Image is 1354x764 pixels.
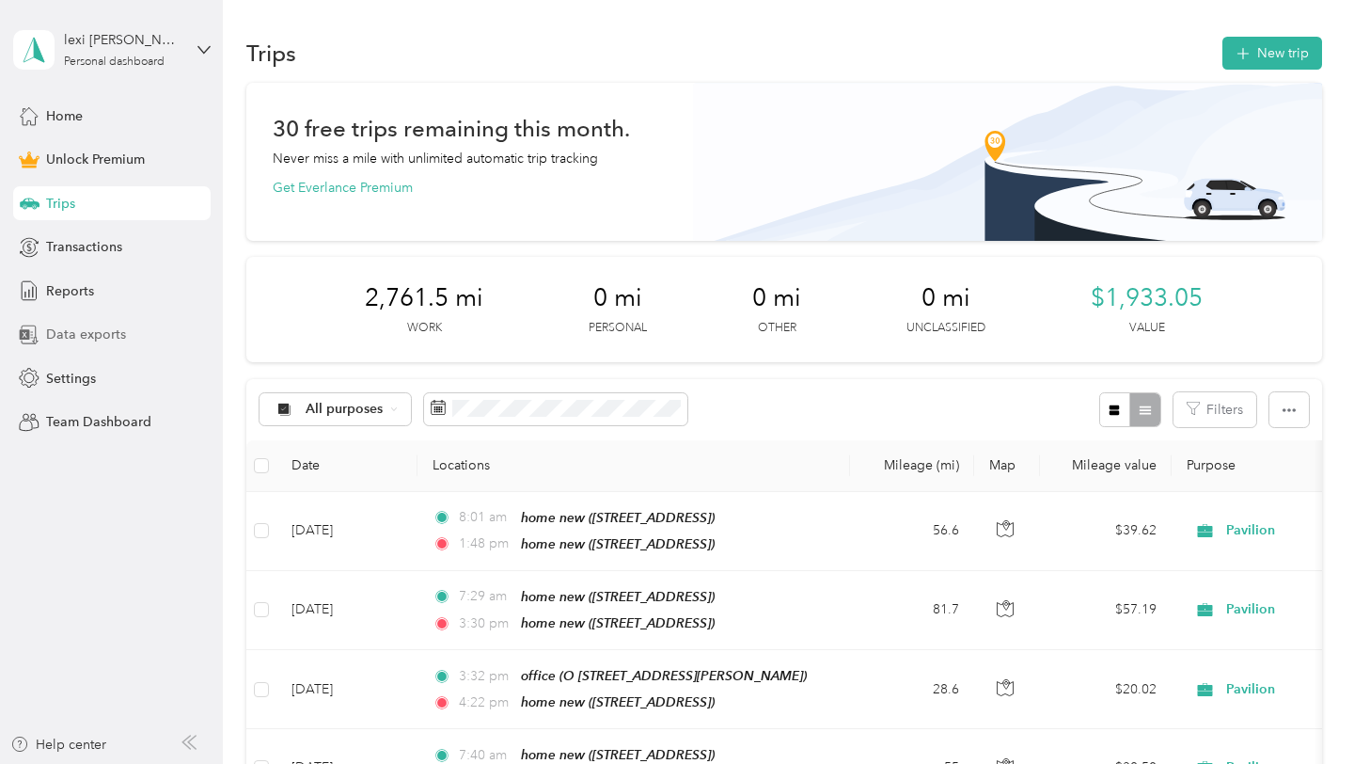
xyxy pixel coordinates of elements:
span: 1:48 pm [459,533,512,554]
span: 0 mi [752,283,801,313]
div: Personal dashboard [64,56,165,68]
span: 8:01 am [459,507,512,528]
td: $57.19 [1040,571,1172,650]
h1: Trips [246,43,296,63]
td: [DATE] [276,650,417,729]
p: Value [1129,320,1165,337]
span: Data exports [46,325,126,344]
button: Get Everlance Premium [273,178,413,198]
span: All purposes [306,403,384,416]
span: 4:22 pm [459,692,512,713]
button: New trip [1222,37,1322,70]
img: Banner [693,83,1322,241]
p: Never miss a mile with unlimited automatic trip tracking [273,149,598,168]
td: [DATE] [276,571,417,650]
span: 2,761.5 mi [365,283,483,313]
span: Team Dashboard [46,412,151,432]
th: Locations [417,440,850,492]
td: 28.6 [850,650,974,729]
p: Personal [589,320,647,337]
h1: 30 free trips remaining this month. [273,119,630,138]
span: Home [46,106,83,126]
span: 3:30 pm [459,613,512,634]
p: Other [758,320,796,337]
td: $20.02 [1040,650,1172,729]
span: home new ([STREET_ADDRESS]) [521,615,715,630]
td: 56.6 [850,492,974,571]
td: $39.62 [1040,492,1172,571]
span: home new ([STREET_ADDRESS]) [521,747,715,762]
span: 7:29 am [459,586,512,607]
span: home new ([STREET_ADDRESS]) [521,536,715,551]
span: 3:32 pm [459,666,512,687]
button: Help center [10,735,106,755]
span: Trips [46,194,75,214]
span: home new ([STREET_ADDRESS]) [521,510,715,525]
span: Transactions [46,237,122,257]
span: home new ([STREET_ADDRESS]) [521,589,715,604]
th: Mileage (mi) [850,440,974,492]
iframe: Everlance-gr Chat Button Frame [1249,659,1354,764]
td: 81.7 [850,571,974,650]
button: Filters [1173,392,1256,427]
th: Mileage value [1040,440,1172,492]
th: Date [276,440,417,492]
td: [DATE] [276,492,417,571]
span: Reports [46,281,94,301]
th: Map [974,440,1040,492]
p: Work [407,320,442,337]
span: Settings [46,369,96,389]
span: $1,933.05 [1091,283,1203,313]
span: home new ([STREET_ADDRESS]) [521,694,715,709]
span: 0 mi [921,283,970,313]
div: lexi [PERSON_NAME] [64,30,181,50]
span: 0 mi [593,283,642,313]
p: Unclassified [906,320,985,337]
span: office (O [STREET_ADDRESS][PERSON_NAME]) [521,668,807,683]
span: Unlock Premium [46,150,145,169]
